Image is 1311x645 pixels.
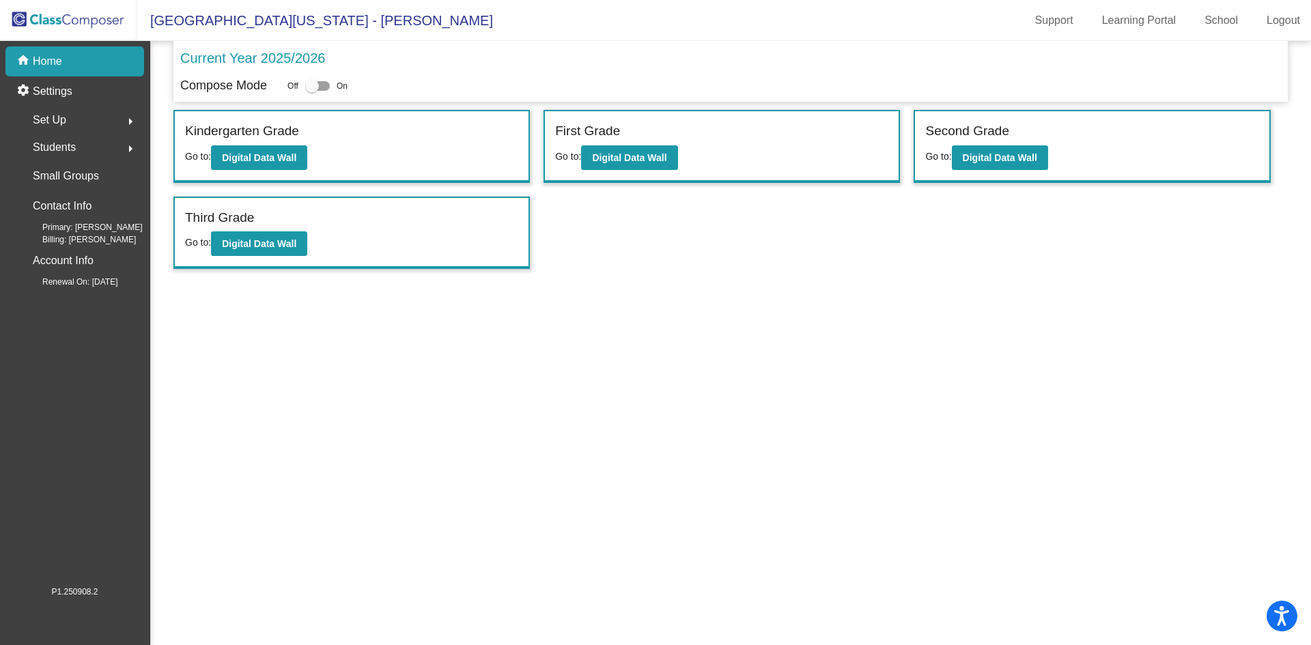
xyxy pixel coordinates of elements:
[185,121,299,141] label: Kindergarten Grade
[33,111,66,130] span: Set Up
[555,121,620,141] label: First Grade
[211,145,307,170] button: Digital Data Wall
[20,233,136,246] span: Billing: [PERSON_NAME]
[1091,10,1187,31] a: Learning Portal
[581,145,677,170] button: Digital Data Wall
[211,231,307,256] button: Digital Data Wall
[592,152,666,163] b: Digital Data Wall
[222,152,296,163] b: Digital Data Wall
[20,276,117,288] span: Renewal On: [DATE]
[185,208,254,228] label: Third Grade
[952,145,1048,170] button: Digital Data Wall
[185,237,211,248] span: Go to:
[925,121,1009,141] label: Second Grade
[925,151,951,162] span: Go to:
[33,83,72,100] p: Settings
[1256,10,1311,31] a: Logout
[33,167,99,186] p: Small Groups
[180,76,267,95] p: Compose Mode
[555,151,581,162] span: Go to:
[963,152,1037,163] b: Digital Data Wall
[122,141,139,157] mat-icon: arrow_right
[16,53,33,70] mat-icon: home
[180,48,325,68] p: Current Year 2025/2026
[33,251,94,270] p: Account Info
[287,80,298,92] span: Off
[122,113,139,130] mat-icon: arrow_right
[33,197,91,216] p: Contact Info
[33,138,76,157] span: Students
[1024,10,1084,31] a: Support
[1194,10,1249,31] a: School
[137,10,493,31] span: [GEOGRAPHIC_DATA][US_STATE] - [PERSON_NAME]
[185,151,211,162] span: Go to:
[337,80,348,92] span: On
[16,83,33,100] mat-icon: settings
[222,238,296,249] b: Digital Data Wall
[33,53,62,70] p: Home
[20,221,143,233] span: Primary: [PERSON_NAME]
